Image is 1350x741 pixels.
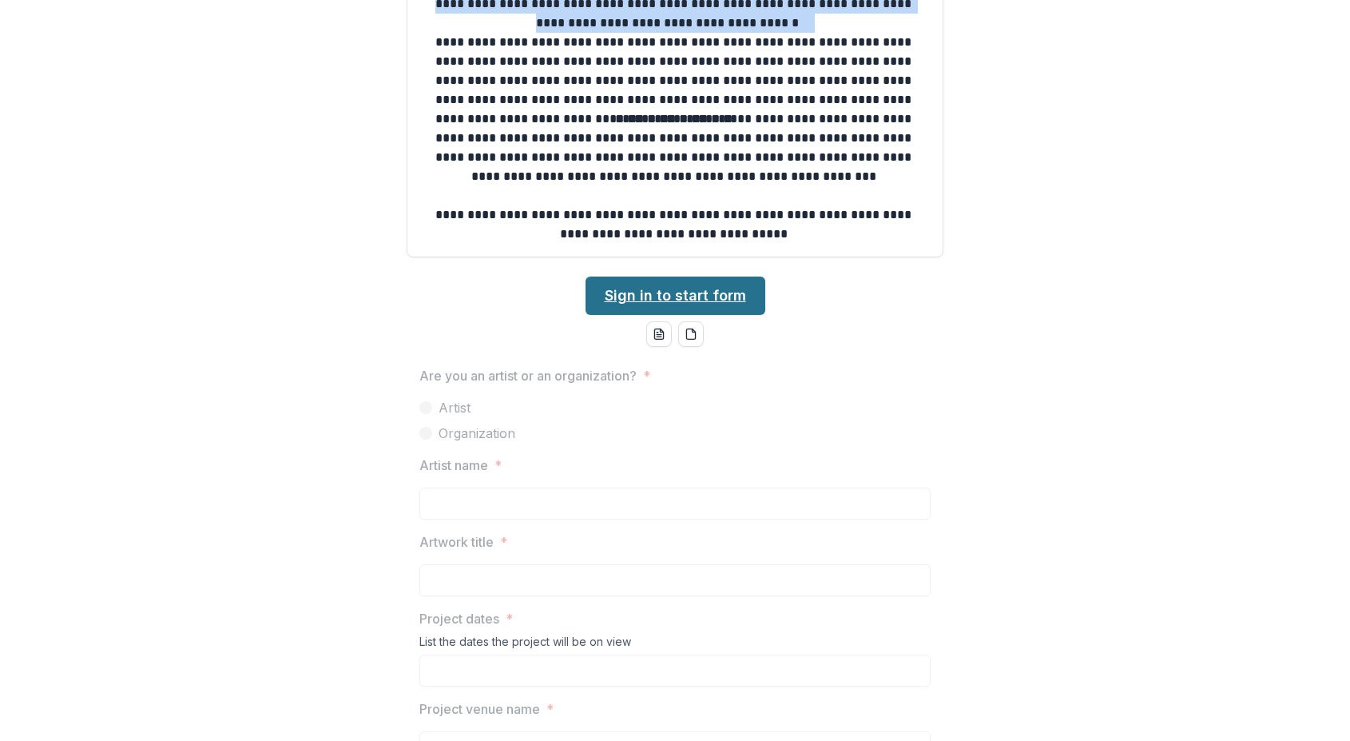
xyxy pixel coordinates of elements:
p: Artist name [419,456,488,475]
button: word-download [646,321,672,347]
p: Project venue name [419,699,540,719]
span: Organization [439,424,515,443]
a: Sign in to start form [586,277,765,315]
p: Project dates [419,609,499,628]
p: Are you an artist or an organization? [419,366,637,385]
button: pdf-download [678,321,704,347]
div: List the dates the project will be on view [419,635,931,655]
p: Artwork title [419,532,494,552]
span: Artist [439,398,471,417]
